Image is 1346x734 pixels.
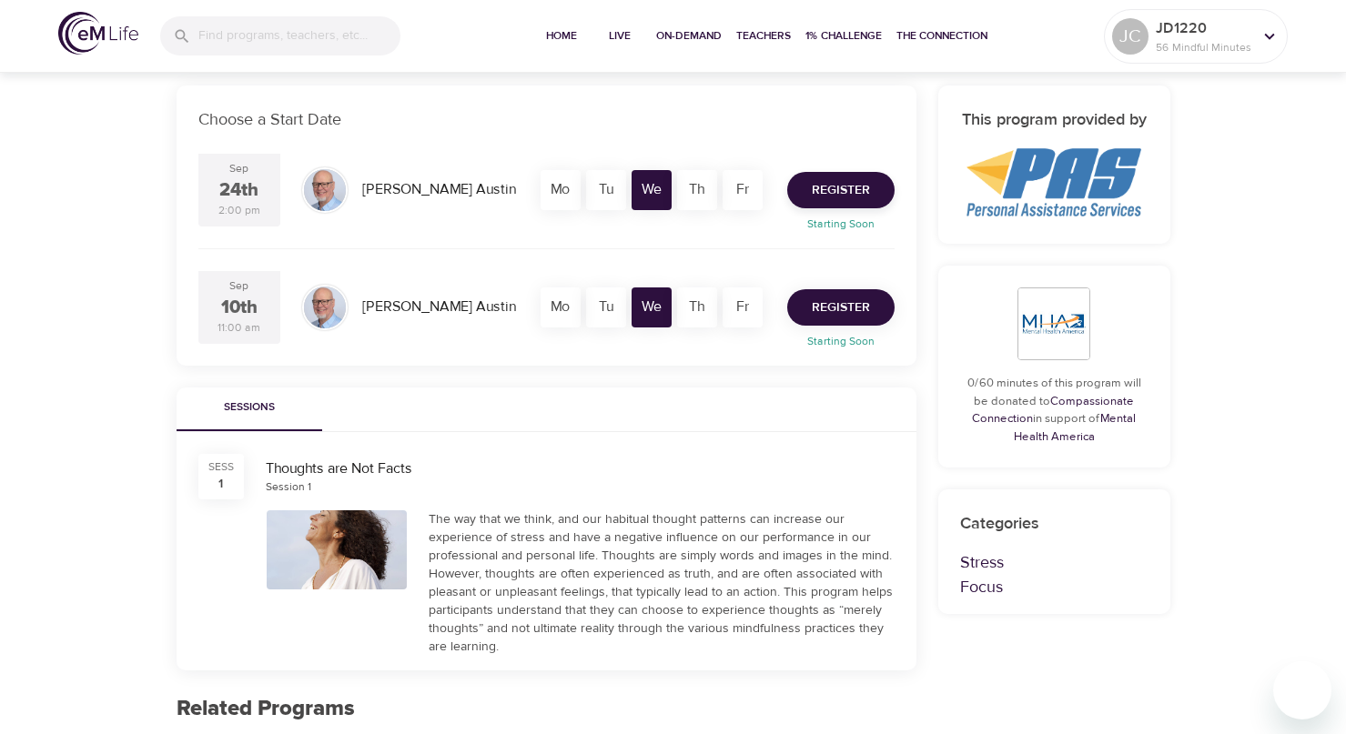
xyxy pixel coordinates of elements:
div: JC [1112,18,1149,55]
button: Register [787,172,895,208]
span: On-Demand [656,26,722,45]
span: 1% Challenge [805,26,882,45]
div: Tu [586,287,626,327]
a: Compassionate Connection [972,394,1134,427]
p: 0/60 minutes of this program will be donated to in support of [960,375,1149,446]
img: logo [58,12,138,55]
span: Register [812,297,870,319]
div: SESS [208,459,234,475]
div: Mo [541,287,581,327]
p: Focus [960,575,1149,599]
div: We [632,287,672,327]
div: Fr [723,170,763,210]
span: The Connection [896,26,987,45]
span: Home [540,26,583,45]
button: Register [787,289,895,326]
span: Teachers [736,26,791,45]
div: Th [677,170,717,210]
div: 10th [221,295,258,321]
iframe: Button to launch messaging window [1273,661,1331,719]
img: PAS%20logo.png [966,148,1141,216]
div: 1 [218,475,223,493]
div: Th [677,287,717,327]
div: We [632,170,672,210]
p: 56 Mindful Minutes [1156,39,1252,55]
span: Sessions [187,398,311,417]
div: Mo [541,170,581,210]
span: Live [598,26,642,45]
div: The way that we think, and our habitual thought patterns can increase our experience of stress an... [429,510,895,656]
div: Session 1 [266,479,311,495]
div: [PERSON_NAME] Austin [355,289,523,325]
p: Starting Soon [776,216,906,232]
div: Tu [586,170,626,210]
p: Categories [960,511,1149,536]
p: JD1220 [1156,17,1252,39]
div: Fr [723,287,763,327]
span: Register [812,179,870,202]
p: Starting Soon [776,333,906,349]
h6: This program provided by [960,107,1149,134]
p: Choose a Start Date [198,107,895,132]
a: Mental Health America [1014,411,1137,444]
input: Find programs, teachers, etc... [198,16,400,55]
div: Sep [229,278,248,294]
p: Stress [960,550,1149,575]
div: 24th [219,177,258,204]
p: Related Programs [177,692,916,725]
div: Sep [229,161,248,176]
div: [PERSON_NAME] Austin [355,172,523,207]
div: Thoughts are Not Facts [266,458,895,479]
div: 11:00 am [218,320,260,336]
div: 2:00 pm [218,203,260,218]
